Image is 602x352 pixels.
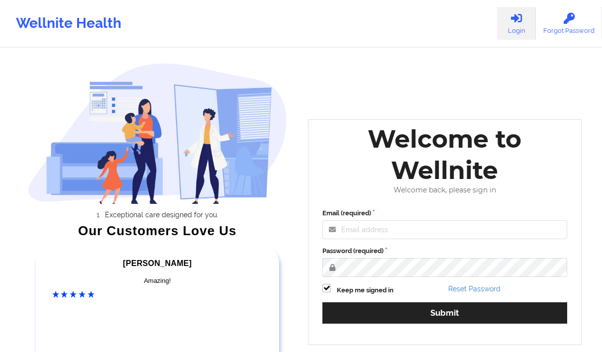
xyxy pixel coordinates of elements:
div: Welcome to Wellnite [315,123,574,186]
li: Exceptional care designed for you. [36,211,287,219]
div: Amazing! [52,276,263,286]
label: Email (required) [322,208,567,218]
div: Welcome back, please sign in [315,186,574,194]
span: [PERSON_NAME] [123,259,192,267]
a: Login [497,7,536,40]
img: wellnite-auth-hero_200.c722682e.png [28,63,288,204]
label: Keep me signed in [337,285,394,295]
input: Email address [322,220,567,239]
div: Our Customers Love Us [28,226,288,236]
a: Forgot Password [536,7,602,40]
a: Reset Password [448,285,501,293]
button: Submit [322,302,567,324]
label: Password (required) [322,246,567,256]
